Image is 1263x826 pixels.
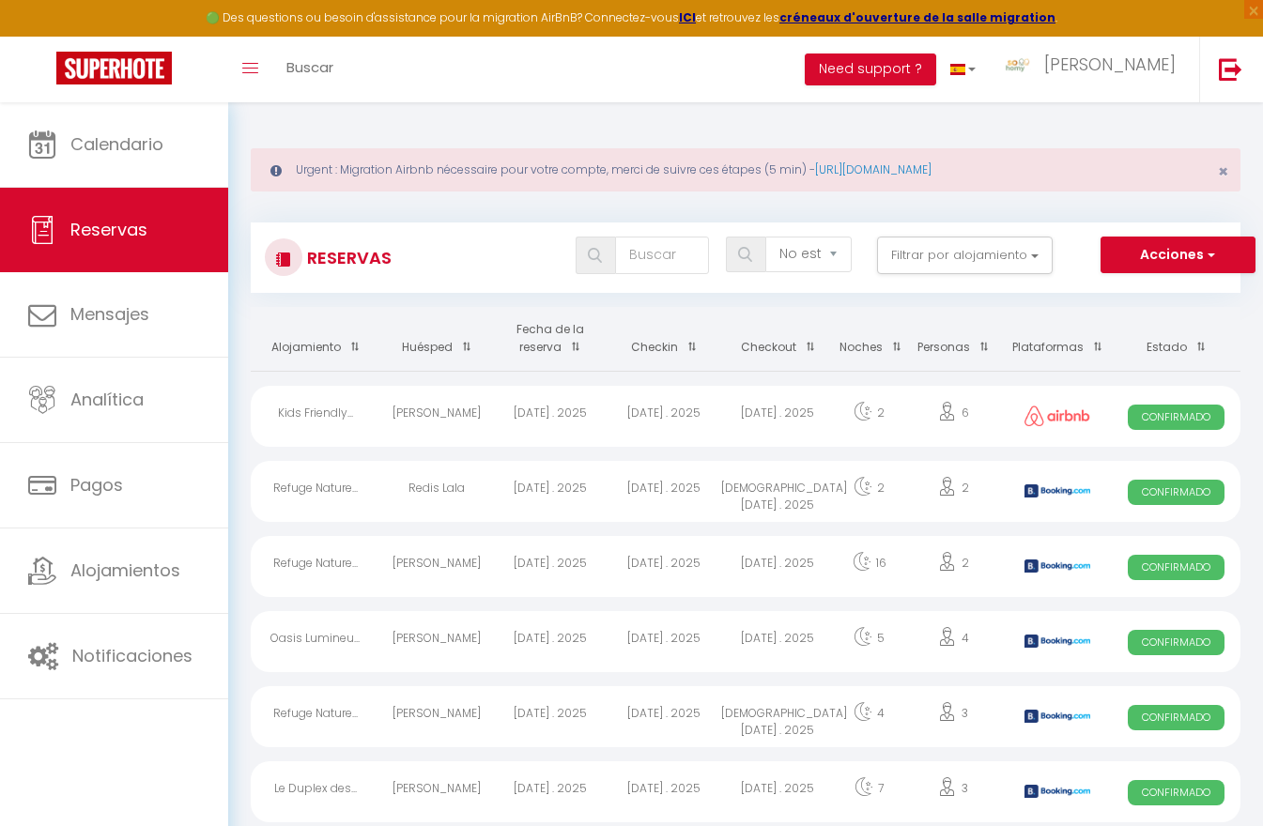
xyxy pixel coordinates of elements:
img: ... [1004,56,1032,74]
span: Notificaciones [72,644,193,667]
img: Super Booking [56,52,172,84]
span: Calendario [70,132,163,156]
span: Pagos [70,473,123,497]
span: Buscar [286,57,333,77]
span: Analítica [70,388,144,411]
th: Sort by guest [379,307,493,371]
th: Sort by people [904,307,1003,371]
th: Sort by status [1112,307,1240,371]
button: Close [1218,163,1228,180]
span: [PERSON_NAME] [1044,53,1176,76]
button: Acciones [1101,237,1255,274]
span: Alojamientos [70,558,180,582]
button: Ouvrir le widget de chat LiveChat [15,8,71,64]
input: Buscar [615,237,709,274]
a: créneaux d'ouverture de la salle migration [779,9,1055,25]
span: × [1218,160,1228,183]
button: Need support ? [805,54,936,85]
a: ICI [679,9,696,25]
img: logout [1219,57,1242,81]
a: Buscar [272,37,347,102]
th: Sort by rentals [251,307,379,371]
th: Sort by checkout [721,307,835,371]
a: ... [PERSON_NAME] [990,37,1199,102]
span: Mensajes [70,302,149,326]
a: [URL][DOMAIN_NAME] [815,161,932,177]
h3: Reservas [302,237,392,279]
div: Urgent : Migration Airbnb nécessaire pour votre compte, merci de suivre ces étapes (5 min) - [251,148,1240,191]
span: Reservas [70,218,147,241]
th: Sort by channel [1003,307,1112,371]
th: Sort by booking date [493,307,607,371]
th: Sort by checkin [607,307,720,371]
button: Filtrar por alojamiento [877,237,1053,274]
th: Sort by nights [835,307,904,371]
